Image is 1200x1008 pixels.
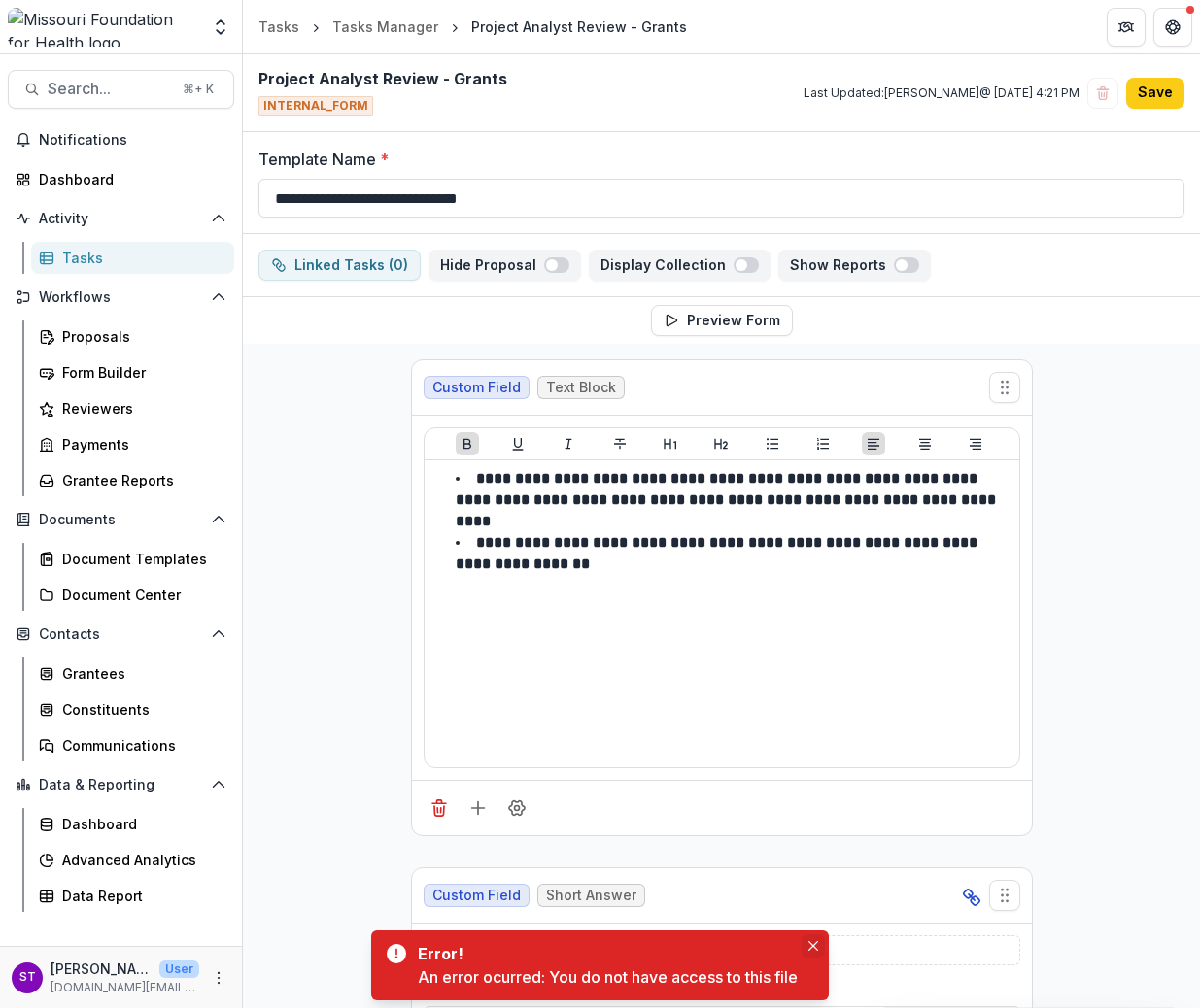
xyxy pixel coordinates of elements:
a: Proposals [31,320,234,353]
a: Document Templates [31,543,234,575]
div: Grantee Reports [62,470,219,490]
a: Document Center [31,579,234,611]
span: Custom Field [432,888,521,904]
a: Grantees [31,657,234,689]
div: Tasks Manager [332,17,438,37]
button: More [207,966,230,990]
button: Field Settings [501,792,532,823]
span: Search... [48,80,171,98]
a: Payments [31,428,234,460]
div: An error ocurred: You do not have access to this file [418,965,798,989]
p: [DOMAIN_NAME][EMAIL_ADDRESS][DOMAIN_NAME] [51,979,199,996]
div: Dashboard [39,169,219,189]
h2: Project Analyst Review - Grants [258,70,507,88]
a: Communications [31,729,234,761]
button: Open Activity [8,203,234,234]
div: Advanced Analytics [62,850,219,870]
span: Documents [39,512,203,528]
button: Align Left [862,432,885,455]
button: Get Help [1153,8,1192,47]
button: Open Workflows [8,282,234,313]
button: Bold [456,432,479,455]
span: Text Block [546,380,616,396]
div: ⌘ + K [179,79,218,100]
a: Constituents [31,693,234,725]
img: Missouri Foundation for Health logo [8,8,199,47]
div: Proposals [62,326,219,347]
p: Show Reports [790,257,894,274]
button: Delete field [424,792,455,823]
p: Last Updated: [PERSON_NAME] @ [DATE] 4:21 PM [804,84,1080,102]
p: Display Collection [600,257,734,274]
button: Move field [989,372,1020,403]
button: Partners [1107,8,1146,47]
span: Notifications [39,132,226,149]
a: Tasks Manager [325,13,446,41]
button: Open entity switcher [207,8,234,47]
div: Payments [62,434,219,454]
a: Advanced Analytics [31,844,234,876]
button: Align Right [964,432,987,455]
a: Data Report [31,880,234,912]
button: Open Contacts [8,619,234,650]
button: Heading 1 [659,432,682,455]
button: Preview Form [651,305,793,336]
button: Hide Proposal [429,250,581,281]
div: Grantees [62,663,219,684]
button: Search... [8,70,234,109]
button: Notifications [8,124,234,155]
button: Add field [463,792,494,823]
span: Workflows [39,289,203,306]
div: Error! [418,942,790,965]
a: Reviewers [31,392,234,424]
a: Tasks [251,13,307,41]
div: Project Analyst Review - Grants [471,17,687,37]
a: Dashboard [8,163,234,195]
button: Show Reports [778,250,931,281]
div: Data Report [62,886,219,906]
button: Move field [989,880,1020,911]
span: Contacts [39,626,203,643]
button: Heading 2 [709,432,733,455]
button: Open Documents [8,504,234,535]
button: Close [802,934,825,958]
button: Bullet List [761,432,784,455]
span: Activity [39,211,203,227]
div: Reviewers [62,398,219,419]
p: [PERSON_NAME] Test [51,958,152,979]
label: Template Name [258,148,1173,171]
button: Align Center [913,432,937,455]
button: Open Data & Reporting [8,769,234,800]
p: Hide Proposal [440,257,544,274]
div: Simran Temelio Test [19,971,36,984]
span: Data & Reporting [39,777,203,793]
a: Dashboard [31,808,234,840]
div: Tasks [258,17,299,37]
div: Document Center [62,585,219,605]
button: Underline [506,432,530,455]
a: Tasks [31,242,234,274]
span: Custom Field [432,380,521,396]
span: Short Answer [546,888,636,904]
a: Grantee Reports [31,464,234,496]
span: INTERNAL_FORM [258,96,373,116]
nav: breadcrumb [251,13,695,41]
p: User [159,960,199,978]
button: dependent-tasks [258,250,421,281]
div: Dashboard [62,814,219,834]
button: Delete template [1087,78,1118,109]
div: Document Templates [62,549,219,569]
button: Save [1126,78,1184,109]
a: Form Builder [31,356,234,388]
div: Constituents [62,699,219,720]
div: Communications [62,735,219,756]
div: Tasks [62,248,219,268]
button: Strike [608,432,632,455]
button: Display Collection [589,250,771,281]
button: Ordered List [811,432,835,455]
button: Italicize [557,432,580,455]
div: Form Builder [62,362,219,383]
